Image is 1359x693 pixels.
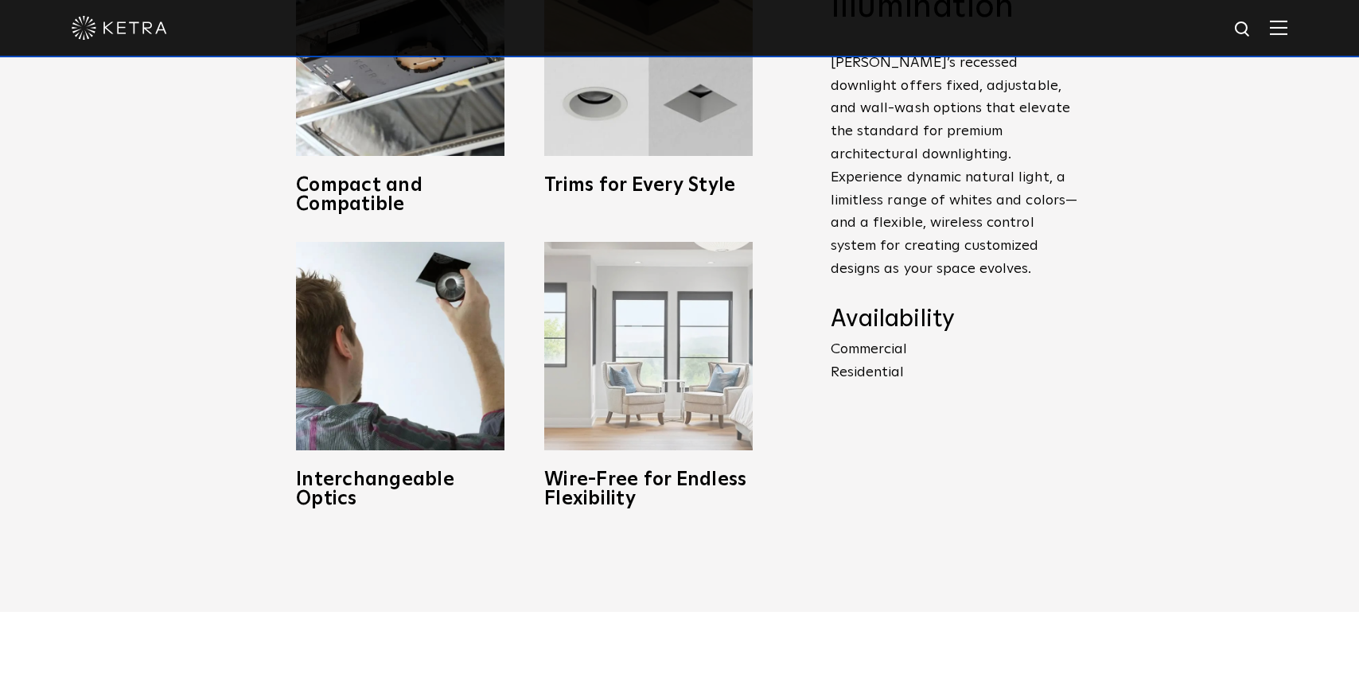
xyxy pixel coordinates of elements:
[831,305,1077,335] h4: Availability
[72,16,167,40] img: ketra-logo-2019-white
[544,242,753,450] img: D3_WV_Bedroom
[831,52,1077,281] p: [PERSON_NAME]’s recessed downlight offers fixed, adjustable, and wall-wash options that elevate t...
[1233,20,1253,40] img: search icon
[1270,20,1287,35] img: Hamburger%20Nav.svg
[831,338,1077,384] p: Commercial Residential
[296,176,504,214] h3: Compact and Compatible
[544,176,753,195] h3: Trims for Every Style
[296,470,504,508] h3: Interchangeable Optics
[544,470,753,508] h3: Wire-Free for Endless Flexibility
[296,242,504,450] img: D3_OpticSwap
